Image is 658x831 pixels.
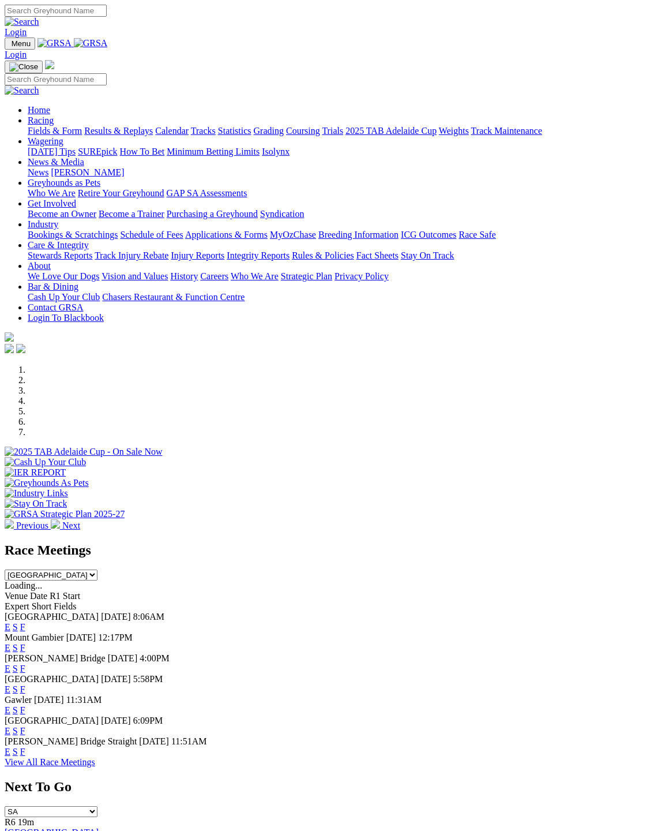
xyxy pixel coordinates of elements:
a: History [170,271,198,281]
a: Breeding Information [318,230,398,239]
img: Industry Links [5,488,68,499]
a: S [13,684,18,694]
a: Who We Are [231,271,279,281]
img: facebook.svg [5,344,14,353]
a: Tracks [191,126,216,136]
a: Who We Are [28,188,76,198]
a: E [5,726,10,736]
a: Greyhounds as Pets [28,178,100,188]
a: SUREpick [78,147,117,156]
a: Login To Blackbook [28,313,104,323]
a: Vision and Values [101,271,168,281]
a: Applications & Forms [185,230,268,239]
span: Short [32,601,52,611]
div: Wagering [28,147,653,157]
span: Expert [5,601,29,611]
a: Industry [28,219,58,229]
a: ICG Outcomes [401,230,456,239]
span: [GEOGRAPHIC_DATA] [5,716,99,725]
a: Grading [254,126,284,136]
a: Retire Your Greyhound [78,188,164,198]
span: [DATE] [34,695,64,705]
img: Search [5,85,39,96]
img: logo-grsa-white.png [45,60,54,69]
a: Integrity Reports [227,250,289,260]
a: F [20,726,25,736]
span: [PERSON_NAME] Bridge [5,653,106,663]
a: [PERSON_NAME] [51,167,124,177]
span: [DATE] [101,674,131,684]
a: Careers [200,271,228,281]
a: F [20,643,25,653]
div: Industry [28,230,653,240]
img: GRSA [37,38,72,48]
img: Close [9,62,38,72]
a: S [13,622,18,632]
span: [GEOGRAPHIC_DATA] [5,612,99,622]
img: GRSA Strategic Plan 2025-27 [5,509,125,519]
a: Home [28,105,50,115]
img: Greyhounds As Pets [5,478,89,488]
a: [DATE] Tips [28,147,76,156]
a: Rules & Policies [292,250,354,260]
span: R6 [5,817,16,827]
span: R1 Start [50,591,80,601]
a: Purchasing a Greyhound [167,209,258,219]
a: 2025 TAB Adelaide Cup [345,126,437,136]
a: Trials [322,126,343,136]
img: twitter.svg [16,344,25,353]
span: 12:17PM [98,632,133,642]
img: Search [5,17,39,27]
a: Next [51,521,80,530]
span: 11:51AM [171,736,207,746]
a: Minimum Betting Limits [167,147,260,156]
img: Cash Up Your Club [5,457,86,467]
a: E [5,664,10,673]
img: chevron-left-pager-white.svg [5,519,14,529]
input: Search [5,5,107,17]
a: Isolynx [262,147,289,156]
a: E [5,705,10,715]
a: E [5,643,10,653]
a: Chasers Restaurant & Function Centre [102,292,245,302]
div: News & Media [28,167,653,178]
a: Track Injury Rebate [95,250,168,260]
a: Privacy Policy [334,271,389,281]
div: Greyhounds as Pets [28,188,653,199]
a: Previous [5,521,51,530]
a: Login [5,50,27,59]
a: F [20,684,25,694]
span: Mount Gambier [5,632,64,642]
span: 4:00PM [140,653,170,663]
a: S [13,664,18,673]
span: [GEOGRAPHIC_DATA] [5,674,99,684]
span: 19m [18,817,34,827]
div: Get Involved [28,209,653,219]
span: [DATE] [139,736,169,746]
a: Contact GRSA [28,302,83,312]
img: IER REPORT [5,467,66,478]
a: Fact Sheets [356,250,398,260]
button: Toggle navigation [5,61,43,73]
span: [DATE] [101,716,131,725]
a: Weights [439,126,469,136]
img: 2025 TAB Adelaide Cup - On Sale Now [5,447,163,457]
span: Next [62,521,80,530]
a: View All Race Meetings [5,757,95,767]
div: Racing [28,126,653,136]
a: GAP SA Assessments [167,188,247,198]
img: chevron-right-pager-white.svg [51,519,60,529]
a: We Love Our Dogs [28,271,99,281]
span: 11:31AM [66,695,102,705]
a: How To Bet [120,147,165,156]
a: Coursing [286,126,320,136]
a: Cash Up Your Club [28,292,100,302]
h2: Race Meetings [5,542,653,558]
a: Login [5,27,27,37]
div: About [28,271,653,282]
a: Bookings & Scratchings [28,230,118,239]
a: Schedule of Fees [120,230,183,239]
span: [DATE] [101,612,131,622]
a: Injury Reports [171,250,224,260]
span: 8:06AM [133,612,164,622]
